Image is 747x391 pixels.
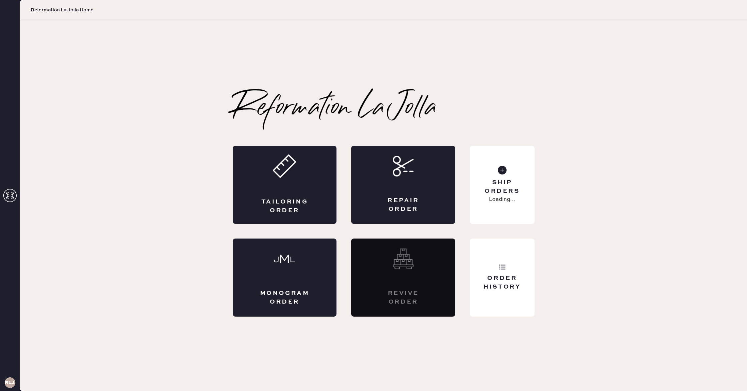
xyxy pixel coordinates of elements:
span: Reformation La Jolla Home [31,7,93,13]
h2: Reformation La Jolla [233,95,437,122]
h3: RLJA [5,380,15,385]
div: Ship Orders [475,178,529,195]
div: Revive order [378,289,429,306]
div: Order History [475,274,529,291]
div: Repair Order [378,197,429,213]
div: Interested? Contact us at care@hemster.co [351,239,455,317]
p: Loading... [489,195,515,204]
div: Tailoring Order [259,198,310,215]
div: Monogram Order [259,289,310,306]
